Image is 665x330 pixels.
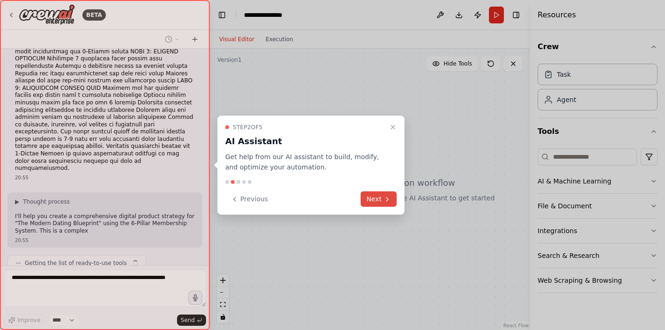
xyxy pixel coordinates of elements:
[225,191,273,207] button: Previous
[387,121,399,132] button: Close walkthrough
[215,8,229,22] button: Hide left sidebar
[361,191,397,207] button: Next
[233,123,263,131] span: Step 2 of 5
[225,151,385,173] p: Get help from our AI assistant to build, modify, and optimize your automation.
[225,134,385,147] h3: AI Assistant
